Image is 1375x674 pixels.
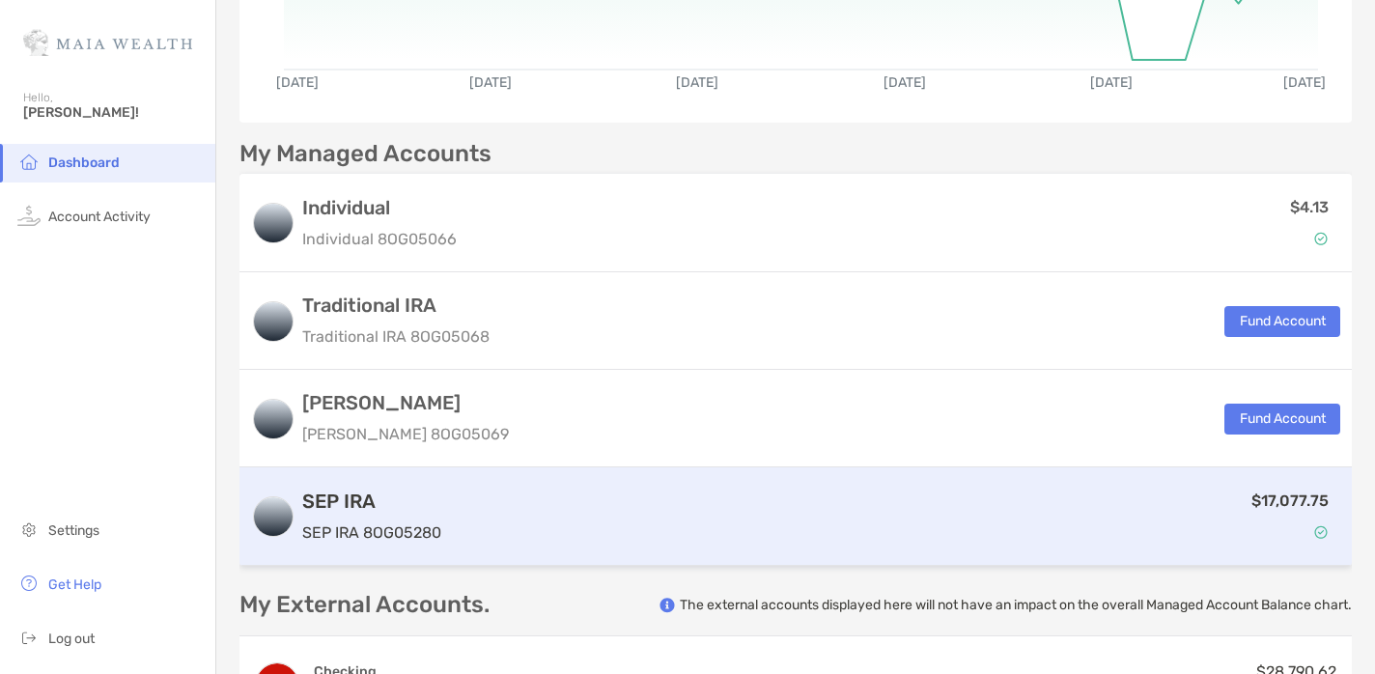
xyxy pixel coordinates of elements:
text: [DATE] [1090,74,1133,91]
text: [DATE] [1283,74,1326,91]
text: [DATE] [676,74,718,91]
p: $4.13 [1290,195,1329,219]
img: logo account [254,400,293,438]
h3: Traditional IRA [302,294,490,317]
p: Individual 8OG05066 [302,227,457,251]
img: household icon [17,150,41,173]
img: Account Status icon [1314,232,1328,245]
p: $17,077.75 [1251,489,1329,513]
span: Settings [48,522,99,539]
img: Account Status icon [1314,525,1328,539]
img: activity icon [17,204,41,227]
p: SEP IRA 8OG05280 [302,520,441,545]
p: My Managed Accounts [239,142,491,166]
p: [PERSON_NAME] 8OG05069 [302,422,509,446]
h3: SEP IRA [302,490,441,513]
text: [DATE] [276,74,319,91]
span: [PERSON_NAME]! [23,104,204,121]
span: Account Activity [48,209,151,225]
h3: [PERSON_NAME] [302,391,509,414]
button: Fund Account [1224,404,1340,435]
img: settings icon [17,518,41,541]
p: The external accounts displayed here will not have an impact on the overall Managed Account Balan... [680,596,1352,614]
text: [DATE] [884,74,926,91]
span: Get Help [48,576,101,593]
button: Fund Account [1224,306,1340,337]
h3: Individual [302,196,457,219]
p: My External Accounts. [239,593,490,617]
span: Log out [48,631,95,647]
img: info [659,598,675,613]
img: logo account [254,204,293,242]
span: Dashboard [48,154,120,171]
p: Traditional IRA 8OG05068 [302,324,490,349]
img: Zoe Logo [23,8,192,77]
img: logout icon [17,626,41,649]
text: [DATE] [469,74,512,91]
img: logo account [254,497,293,536]
img: logo account [254,302,293,341]
img: get-help icon [17,572,41,595]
